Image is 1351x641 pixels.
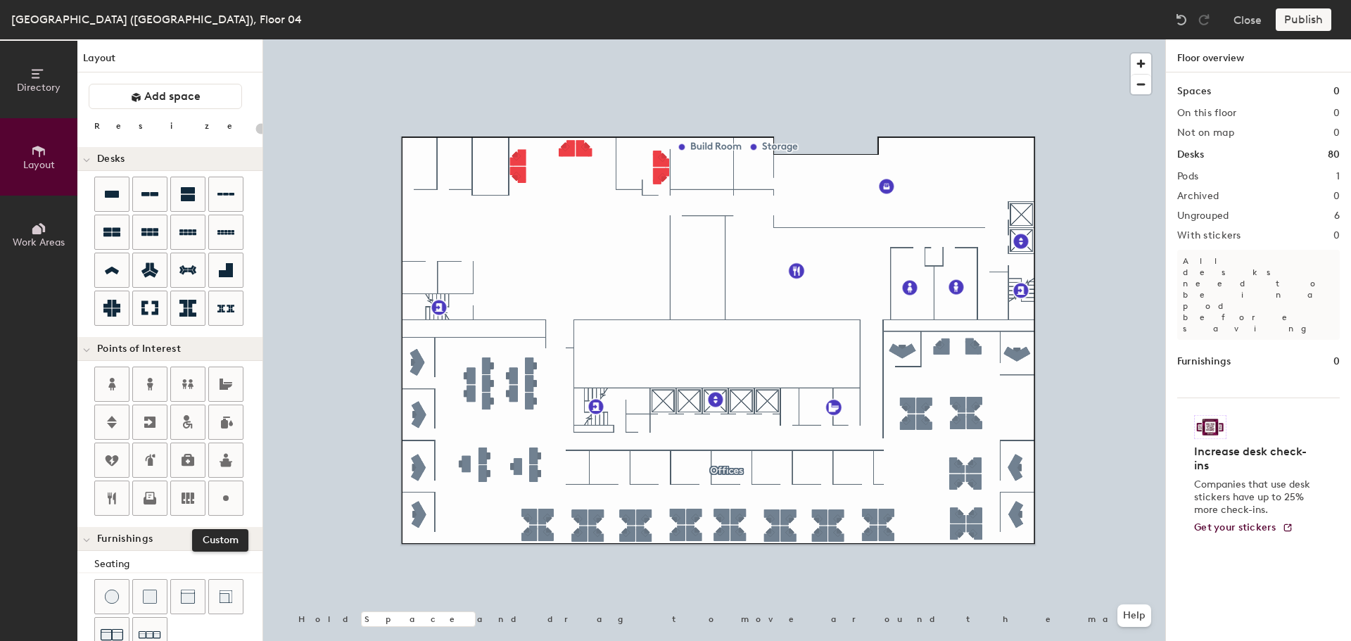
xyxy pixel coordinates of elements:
span: Layout [23,159,55,171]
h2: With stickers [1177,230,1241,241]
h1: Floor overview [1166,39,1351,72]
img: Stool [105,590,119,604]
button: Couch (corner) [208,579,243,614]
div: Seating [94,557,262,572]
button: Add space [89,84,242,109]
button: Close [1233,8,1262,31]
span: Furnishings [97,533,153,545]
button: Couch (middle) [170,579,205,614]
img: Couch (middle) [181,590,195,604]
span: Get your stickers [1194,521,1276,533]
h1: Spaces [1177,84,1211,99]
h2: 0 [1333,108,1340,119]
h2: Archived [1177,191,1219,202]
button: Help [1117,604,1151,627]
button: Custom [208,481,243,516]
h4: Increase desk check-ins [1194,445,1314,473]
img: Couch (corner) [219,590,233,604]
button: Stool [94,579,129,614]
p: Companies that use desk stickers have up to 25% more check-ins. [1194,478,1314,516]
span: Points of Interest [97,343,181,355]
span: Work Areas [13,236,65,248]
div: Resize [94,120,250,132]
span: Directory [17,82,61,94]
h2: Pods [1177,171,1198,182]
p: All desks need to be in a pod before saving [1177,250,1340,340]
h2: 0 [1333,230,1340,241]
h1: Furnishings [1177,354,1231,369]
img: Sticker logo [1194,415,1226,439]
span: Desks [97,153,125,165]
button: Cushion [132,579,167,614]
img: Redo [1197,13,1211,27]
h2: 6 [1334,210,1340,222]
a: Get your stickers [1194,522,1293,534]
h1: 0 [1333,354,1340,369]
img: Cushion [143,590,157,604]
h2: 1 [1336,171,1340,182]
h2: 0 [1333,127,1340,139]
h1: Layout [77,51,262,72]
div: [GEOGRAPHIC_DATA] ([GEOGRAPHIC_DATA]), Floor 04 [11,11,302,28]
h1: Desks [1177,147,1204,163]
h2: On this floor [1177,108,1237,119]
h2: Not on map [1177,127,1234,139]
img: Undo [1174,13,1188,27]
h2: Ungrouped [1177,210,1229,222]
span: Add space [144,89,201,103]
h1: 0 [1333,84,1340,99]
h1: 80 [1328,147,1340,163]
h2: 0 [1333,191,1340,202]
